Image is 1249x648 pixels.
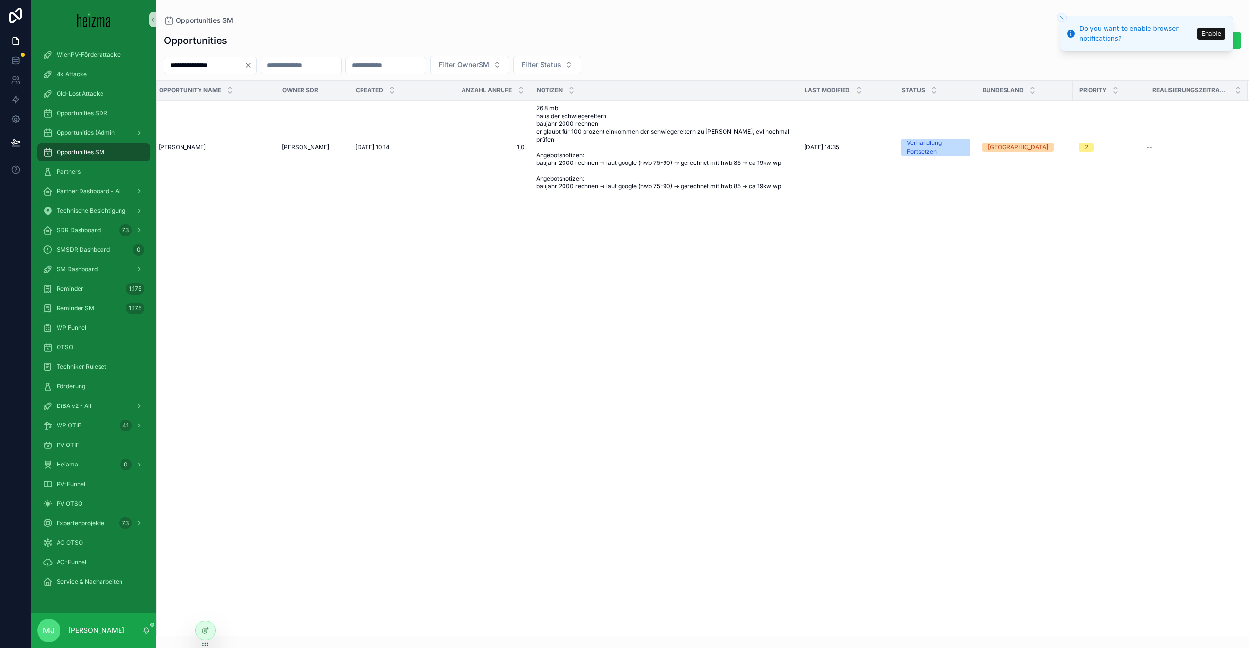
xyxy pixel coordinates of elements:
[907,139,965,156] div: Verhandlung Fortsetzen
[159,86,221,94] span: Opportunity Name
[57,441,79,449] span: PV OTIF
[37,163,150,181] a: Partners
[57,363,106,371] span: Techniker Ruleset
[57,383,85,390] span: Förderung
[119,517,132,529] div: 73
[164,16,233,25] a: Opportunities SM
[57,285,83,293] span: Reminder
[57,324,86,332] span: WP Funnel
[805,86,850,94] span: Last Modified
[37,143,150,161] a: Opportunities SM
[57,539,83,547] span: AC OTSO
[57,109,107,117] span: Opportunities SDR
[68,626,124,635] p: [PERSON_NAME]
[983,86,1024,94] span: Bundesland
[37,339,150,356] a: OTSO
[1147,143,1152,151] span: --
[57,51,121,59] span: WienPV-Förderattacke
[1147,143,1236,151] a: --
[57,246,110,254] span: SMSDR Dashboard
[37,397,150,415] a: DiBA v2 - All
[37,124,150,142] a: Opportunities (Admin
[513,56,581,74] button: Select Button
[57,344,73,351] span: OTSO
[356,86,383,94] span: Created
[37,436,150,454] a: PV OTIF
[57,304,94,312] span: Reminder SM
[1079,86,1107,94] span: Priority
[522,60,561,70] span: Filter Status
[57,187,122,195] span: Partner Dashboard - All
[57,265,98,273] span: SM Dashboard
[43,625,55,636] span: MJ
[355,143,421,151] a: [DATE] 10:14
[37,280,150,298] a: Reminder1.175
[126,283,144,295] div: 1.175
[37,46,150,63] a: WienPV-Förderattacke
[57,500,82,507] span: PV OTSO
[244,61,256,69] button: Clear
[31,39,156,603] div: scrollable content
[536,104,792,190] a: 26.8 mb haus der schwiegereltern baujahr 2000 rechnen er glaubt für 100 prozent einkommen der sch...
[37,475,150,493] a: PV-Funnel
[120,459,132,470] div: 0
[57,226,101,234] span: SDR Dashboard
[982,143,1067,152] a: [GEOGRAPHIC_DATA]
[988,143,1048,152] div: [GEOGRAPHIC_DATA]
[57,558,86,566] span: AC-Funnel
[37,358,150,376] a: Techniker Ruleset
[57,402,91,410] span: DiBA v2 - All
[57,578,122,586] span: Service & Nacharbeiten
[282,143,343,151] a: [PERSON_NAME]
[37,319,150,337] a: WP Funnel
[37,104,150,122] a: Opportunities SDR
[57,461,78,468] span: Heiama
[1152,86,1229,94] span: Realisierungszeitraum
[77,12,111,27] img: App logo
[37,241,150,259] a: SMSDR Dashboard0
[120,420,132,431] div: 41
[37,85,150,102] a: Old-Lost Attacke
[159,143,270,151] a: [PERSON_NAME]
[57,207,125,215] span: Technische Besichtigung
[37,553,150,571] a: AC-Funnel
[901,139,970,156] a: Verhandlung Fortsetzen
[57,168,81,176] span: Partners
[57,129,115,137] span: Opportunities (Admin
[37,514,150,532] a: Expertenprojekte73
[37,202,150,220] a: Technische Besichtigung
[430,56,509,74] button: Select Button
[37,495,150,512] a: PV OTSO
[57,90,103,98] span: Old-Lost Attacke
[57,148,104,156] span: Opportunities SM
[37,378,150,395] a: Förderung
[902,86,925,94] span: Status
[176,16,233,25] span: Opportunities SM
[537,86,563,94] span: Notizen
[119,224,132,236] div: 73
[37,65,150,83] a: 4k Attacke
[804,143,839,151] span: [DATE] 14:35
[1057,13,1067,22] button: Close toast
[126,303,144,314] div: 1.175
[1079,143,1140,152] a: 2
[1085,143,1088,152] div: 2
[804,143,889,151] a: [DATE] 14:35
[37,573,150,590] a: Service & Nacharbeiten
[37,222,150,239] a: SDR Dashboard73
[37,456,150,473] a: Heiama0
[462,86,512,94] span: Anzahl Anrufe
[1197,28,1225,40] button: Enable
[282,86,318,94] span: Owner SDR
[159,143,206,151] span: [PERSON_NAME]
[432,143,524,151] a: 1,0
[37,417,150,434] a: WP OTIF41
[164,34,227,47] h1: Opportunities
[133,244,144,256] div: 0
[1079,24,1194,43] div: Do you want to enable browser notifications?
[37,182,150,200] a: Partner Dashboard - All
[355,143,390,151] span: [DATE] 10:14
[57,70,87,78] span: 4k Attacke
